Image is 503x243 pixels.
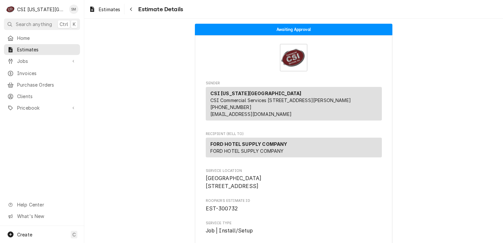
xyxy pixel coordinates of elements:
[69,5,78,14] div: SM
[206,205,238,212] span: EST-300732
[16,21,52,28] span: Search anything
[4,199,80,210] a: Go to Help Center
[69,5,78,14] div: Sean Mckelvey's Avatar
[4,18,80,30] button: Search anythingCtrlK
[4,91,80,102] a: Clients
[17,201,76,208] span: Help Center
[206,205,382,213] span: Roopairs Estimate ID
[206,131,382,137] span: Recipient (Bill To)
[206,168,382,174] span: Service Location
[206,168,382,190] div: Service Location
[136,5,183,14] span: Estimate Details
[17,70,77,77] span: Invoices
[206,227,382,235] span: Service Type
[206,198,382,212] div: Roopairs Estimate ID
[126,4,136,14] button: Navigate back
[210,141,287,147] strong: FORD HOTEL SUPPLY COMPANY
[17,213,76,220] span: What's New
[73,21,76,28] span: K
[17,46,77,53] span: Estimates
[72,231,76,238] span: C
[280,44,307,71] img: Logo
[17,93,77,100] span: Clients
[210,97,351,103] span: CSI Commercial Services [STREET_ADDRESS][PERSON_NAME]
[4,79,80,90] a: Purchase Orders
[206,228,253,234] span: Job | Install/Setup
[210,91,302,96] strong: CSI [US_STATE][GEOGRAPHIC_DATA]
[210,104,251,110] a: [PHONE_NUMBER]
[206,138,382,160] div: Recipient (Bill To)
[86,4,123,15] a: Estimates
[210,111,292,117] a: [EMAIL_ADDRESS][DOMAIN_NAME]
[206,81,382,123] div: Estimate Sender
[6,5,15,14] div: C
[4,211,80,222] a: Go to What's New
[17,104,67,111] span: Pricebook
[17,81,77,88] span: Purchase Orders
[206,175,262,189] span: [GEOGRAPHIC_DATA] [STREET_ADDRESS]
[4,44,80,55] a: Estimates
[206,175,382,190] span: Service Location
[17,6,66,13] div: CSI [US_STATE][GEOGRAPHIC_DATA]
[6,5,15,14] div: CSI Kansas City's Avatar
[4,68,80,79] a: Invoices
[4,102,80,113] a: Go to Pricebook
[277,27,311,32] span: Awaiting Approval
[195,24,392,35] div: Status
[99,6,120,13] span: Estimates
[206,81,382,86] span: Sender
[206,138,382,157] div: Recipient (Bill To)
[206,198,382,203] span: Roopairs Estimate ID
[206,131,382,160] div: Estimate Recipient
[4,33,80,43] a: Home
[206,87,382,121] div: Sender
[17,58,67,65] span: Jobs
[210,148,284,154] span: FORD HOTEL SUPPLY COMPANY
[17,35,77,41] span: Home
[4,56,80,67] a: Go to Jobs
[17,232,32,237] span: Create
[206,221,382,235] div: Service Type
[60,21,68,28] span: Ctrl
[206,87,382,123] div: Sender
[206,221,382,226] span: Service Type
